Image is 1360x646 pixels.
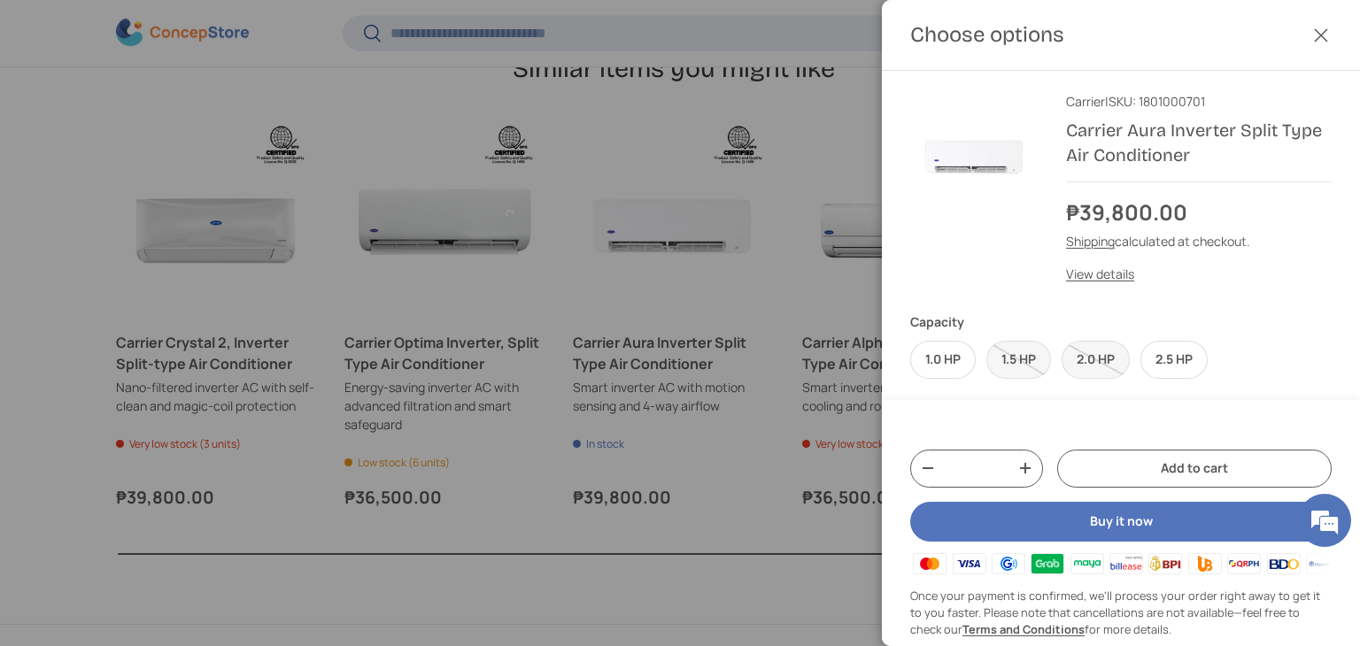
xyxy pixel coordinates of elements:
label: Sold out [986,341,1051,379]
a: View details [1066,265,1134,282]
img: gcash [989,550,1028,577]
button: Buy it now [910,502,1332,542]
a: Terms and Conditions [962,621,1085,637]
img: billease [1107,550,1146,577]
h2: Choose options [910,21,1310,49]
img: metrobank [1303,550,1342,577]
legend: Capacity [910,312,964,331]
img: Carrier Aura Inverter Split Type Air Conditioner [910,92,1038,219]
p: Once your payment is confirmed, we'll process your order right away to get it to you faster. Plea... [910,588,1332,639]
strong: ₱39,800.00 [1066,197,1192,227]
img: grabpay [1028,550,1067,577]
img: bdo [1263,550,1302,577]
div: calculated at checkout. [1066,232,1332,250]
a: Carrier Aura Inverter Split Type Air Conditioner [1066,119,1322,165]
label: Sold out [1062,341,1130,379]
a: Shipping [1066,233,1115,250]
img: master [910,550,949,577]
img: bpi [1146,550,1185,577]
span: | [1105,93,1205,110]
span: SKU: [1109,93,1136,110]
button: Add to cart [1057,450,1332,488]
img: qrph [1225,550,1263,577]
img: ubp [1186,550,1225,577]
img: visa [949,550,988,577]
a: Carrier [1066,93,1105,110]
span: 1801000701 [1139,93,1205,110]
img: maya [1068,550,1107,577]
